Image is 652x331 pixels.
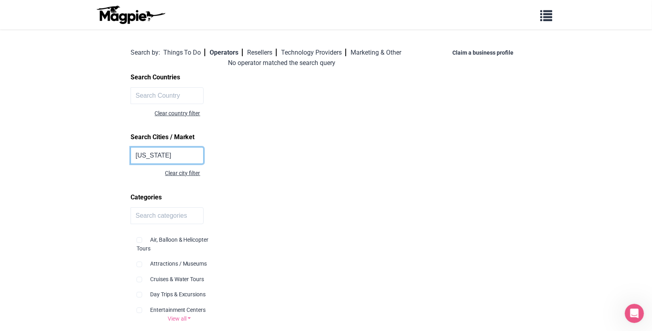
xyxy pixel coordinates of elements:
a: Things To Do [163,49,205,56]
div: Attractions / Museums [137,253,222,268]
a: Technology Providers [281,49,346,56]
iframe: Intercom live chat [625,304,644,323]
div: Clear city filter [131,169,200,177]
div: Search by: [131,47,160,58]
a: Operators [210,49,243,56]
input: Search Country [131,87,204,104]
div: Clear country filter [131,109,200,118]
a: Resellers [248,49,277,56]
input: Search City / Region [131,147,204,164]
a: Marketing & Other [351,49,402,56]
a: View all [131,314,228,323]
div: Entertainment Centers [137,299,222,314]
div: Day Trips & Excursions [137,284,222,299]
div: Air, Balloon & Helicopter Tours [137,229,222,253]
a: Claim a business profile [452,49,517,56]
h2: Search Cities / Market [131,130,228,144]
img: logo-ab69f6fb50320c5b225c76a69d11143b.png [95,5,166,24]
input: Search categories [131,207,204,224]
div: Cruises & Water Tours [137,268,222,284]
h2: Search Countries [131,71,228,84]
h2: Categories [131,191,228,204]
